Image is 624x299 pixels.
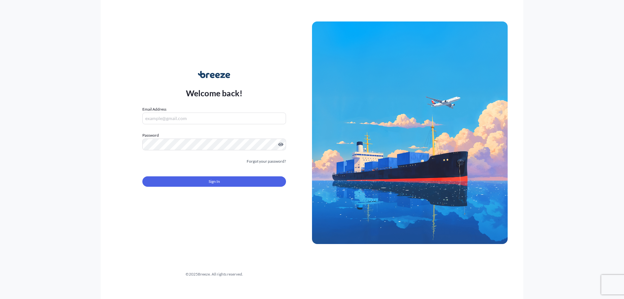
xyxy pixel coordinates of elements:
[312,21,508,244] img: Ship illustration
[142,106,166,113] label: Email Address
[209,178,220,185] span: Sign In
[278,142,283,147] button: Show password
[186,88,243,98] p: Welcome back!
[142,113,286,124] input: example@gmail.com
[116,271,312,278] div: © 2025 Breeze. All rights reserved.
[247,158,286,165] a: Forgot your password?
[142,176,286,187] button: Sign In
[142,132,286,139] label: Password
